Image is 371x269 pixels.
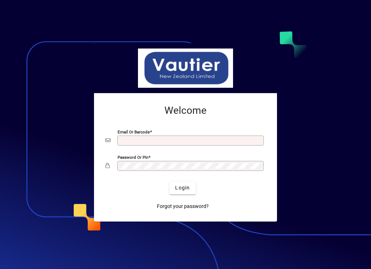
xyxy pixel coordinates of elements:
button: Login [169,182,196,194]
span: Login [175,184,190,192]
a: Forgot your password? [154,200,212,213]
mat-label: Email or Barcode [118,129,150,134]
mat-label: Password or Pin [118,154,148,159]
span: Forgot your password? [157,203,209,210]
h2: Welcome [105,105,266,117]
